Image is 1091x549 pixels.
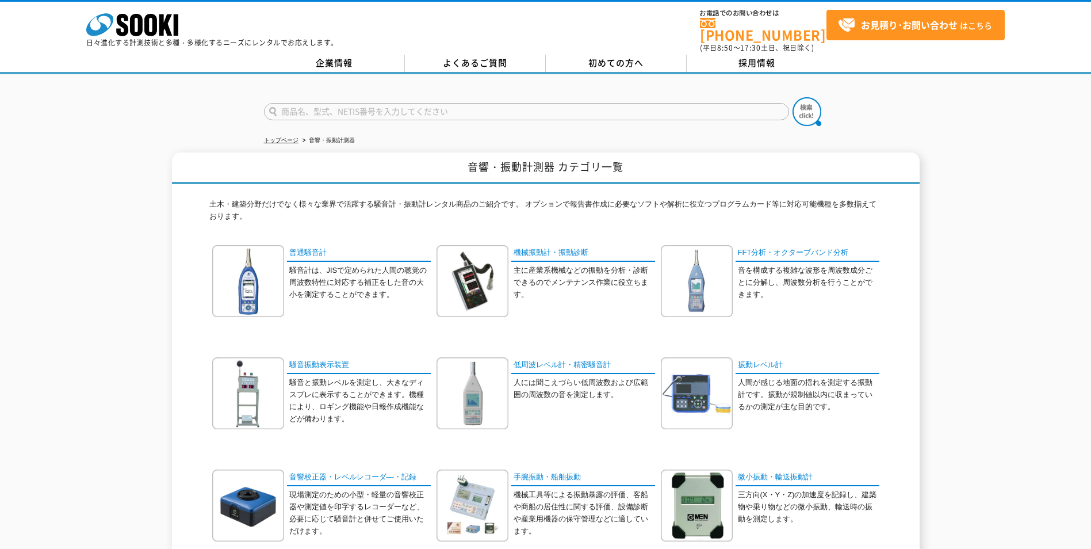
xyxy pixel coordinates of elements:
[687,55,828,72] a: 採用情報
[700,18,826,41] a: [PHONE_NUMBER]
[514,265,655,300] p: 主に産業系機械などの振動を分析・診断できるのでメンテナンス作業に役立ちます。
[511,357,655,374] a: 低周波レベル計・精密騒音計
[264,137,298,143] a: トップページ
[212,470,284,542] img: 音響校正器・レベルレコーダ―・記録
[264,55,405,72] a: 企業情報
[287,245,431,262] a: 普通騒音計
[861,18,958,32] strong: お見積り･お問い合わせ
[289,489,431,537] p: 現場測定のための小型・軽量の音響校正器や測定値を印字するレコーダーなど、必要に応じて騒音計と併せてご使用いただけます。
[546,55,687,72] a: 初めての方へ
[511,470,655,486] a: 手腕振動・船舶振動
[661,470,733,542] img: 微小振動・輸送振動計
[740,43,761,53] span: 17:30
[738,489,879,525] p: 三方向(X・Y・Z)の加速度を記録し、建築物や乗り物などの微小振動、輸送時の振動を測定します。
[212,245,284,317] img: 普通騒音計
[437,245,508,317] img: 機械振動計・振動診断
[289,377,431,425] p: 騒音と振動レベルを測定し、大きなディスプレに表示することができます。機種により、ロギング機能や日報作成機能などが備わります。
[700,43,814,53] span: (平日 ～ 土日、祝日除く)
[838,17,992,34] span: はこちら
[717,43,733,53] span: 8:50
[700,10,826,17] span: お電話でのお問い合わせは
[736,470,879,486] a: 微小振動・輸送振動計
[826,10,1005,40] a: お見積り･お問い合わせはこちら
[405,55,546,72] a: よくあるご質問
[264,103,789,120] input: 商品名、型式、NETIS番号を入力してください
[289,265,431,300] p: 騒音計は、JISで定められた人間の聴覚の周波数特性に対応する補正をした音の大小を測定することができます。
[793,97,821,126] img: btn_search.png
[86,39,338,46] p: 日々進化する計測技術と多種・多様化するニーズにレンタルでお応えします。
[588,56,644,69] span: 初めての方へ
[661,245,733,317] img: FFT分析・オクターブバンド分析
[437,357,508,429] img: 低周波レベル計・精密騒音計
[300,135,355,147] li: 音響・振動計測器
[437,470,508,542] img: 手腕振動・船舶振動
[738,265,879,300] p: 音を構成する複雑な波形を周波数成分ごとに分解し、周波数分析を行うことができます。
[736,357,879,374] a: 振動レベル計
[736,245,879,262] a: FFT分析・オクターブバンド分析
[661,357,733,429] img: 振動レベル計
[287,470,431,486] a: 音響校正器・レベルレコーダ―・記録
[514,377,655,401] p: 人には聞こえづらい低周波数および広範囲の周波数の音を測定します。
[212,357,284,429] img: 騒音振動表示装置
[738,377,879,413] p: 人間が感じる地面の揺れを測定する振動計です。振動が規制値以内に収まっているかの測定が主な目的です。
[172,152,920,184] h1: 音響・振動計測器 カテゴリ一覧
[287,357,431,374] a: 騒音振動表示装置
[514,489,655,537] p: 機械工具等による振動暴露の評価、客船や商船の居住性に関する評価、設備診断や産業用機器の保守管理などに適しています。
[209,199,882,228] p: 土木・建築分野だけでなく様々な業界で活躍する騒音計・振動計レンタル商品のご紹介です。 オプションで報告書作成に必要なソフトや解析に役立つプログラムカード等に対応可能機種を多数揃えております。
[511,245,655,262] a: 機械振動計・振動診断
